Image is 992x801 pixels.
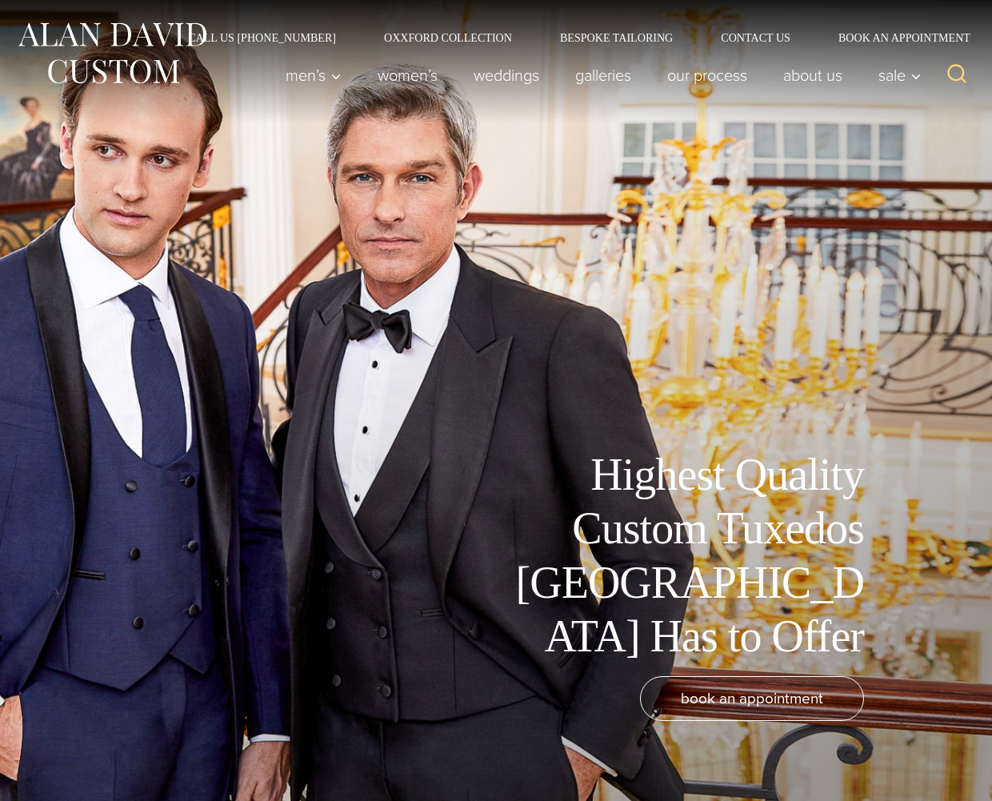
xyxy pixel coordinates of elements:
[536,32,697,43] a: Bespoke Tailoring
[164,32,976,43] nav: Secondary Navigation
[268,59,930,91] nav: Primary Navigation
[814,32,976,43] a: Book an Appointment
[164,32,360,43] a: Call Us [PHONE_NUMBER]
[360,32,536,43] a: Oxxford Collection
[878,67,922,83] span: Sale
[766,59,861,91] a: About Us
[16,18,208,89] img: Alan David Custom
[504,448,864,663] h1: Highest Quality Custom Tuxedos [GEOGRAPHIC_DATA] Has to Offer
[360,59,456,91] a: Women’s
[681,687,823,710] span: book an appointment
[650,59,766,91] a: Our Process
[456,59,558,91] a: weddings
[938,56,976,94] button: View Search Form
[558,59,650,91] a: Galleries
[697,32,814,43] a: Contact Us
[286,67,342,83] span: Men’s
[640,676,864,721] a: book an appointment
